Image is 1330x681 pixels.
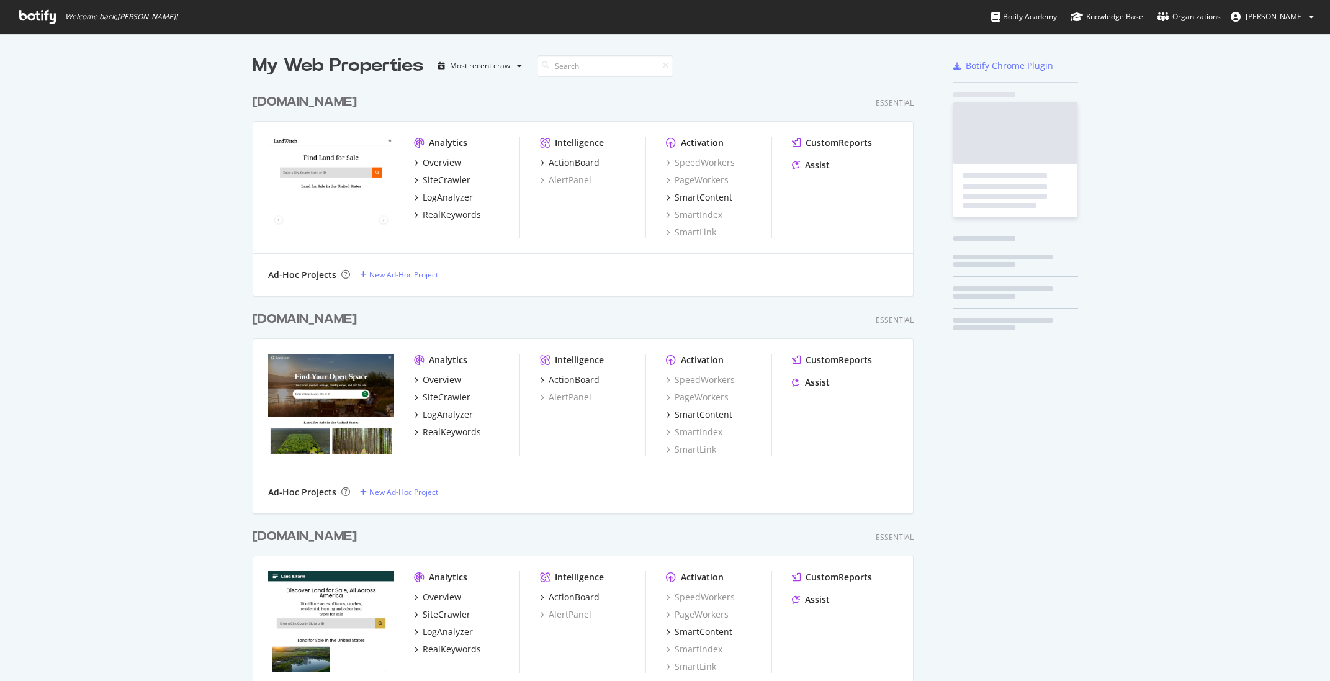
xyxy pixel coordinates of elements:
[423,591,461,603] div: Overview
[540,374,600,386] a: ActionBoard
[414,374,461,386] a: Overview
[414,391,470,404] a: SiteCrawler
[675,408,732,421] div: SmartContent
[414,209,481,221] a: RealKeywords
[666,643,722,656] div: SmartIndex
[666,226,716,238] a: SmartLink
[991,11,1057,23] div: Botify Academy
[805,593,830,606] div: Assist
[369,487,438,497] div: New Ad-Hoc Project
[806,137,872,149] div: CustomReports
[414,591,461,603] a: Overview
[253,310,362,328] a: [DOMAIN_NAME]
[876,97,914,108] div: Essential
[414,408,473,421] a: LogAnalyzer
[253,93,362,111] a: [DOMAIN_NAME]
[360,487,438,497] a: New Ad-Hoc Project
[675,626,732,638] div: SmartContent
[414,643,481,656] a: RealKeywords
[1157,11,1221,23] div: Organizations
[666,174,729,186] a: PageWorkers
[666,156,735,169] a: SpeedWorkers
[876,532,914,543] div: Essential
[268,137,394,237] img: landwatch.com
[675,191,732,204] div: SmartContent
[666,391,729,404] a: PageWorkers
[450,62,512,70] div: Most recent crawl
[414,156,461,169] a: Overview
[1071,11,1143,23] div: Knowledge Base
[876,315,914,325] div: Essential
[414,626,473,638] a: LogAnalyzer
[953,60,1053,72] a: Botify Chrome Plugin
[253,528,362,546] a: [DOMAIN_NAME]
[414,608,470,621] a: SiteCrawler
[792,571,872,584] a: CustomReports
[666,443,716,456] a: SmartLink
[429,137,467,149] div: Analytics
[681,137,724,149] div: Activation
[268,269,336,281] div: Ad-Hoc Projects
[268,486,336,498] div: Ad-Hoc Projects
[429,354,467,366] div: Analytics
[666,426,722,438] a: SmartIndex
[792,376,830,389] a: Assist
[253,528,357,546] div: [DOMAIN_NAME]
[423,608,470,621] div: SiteCrawler
[666,209,722,221] a: SmartIndex
[805,159,830,171] div: Assist
[792,159,830,171] a: Assist
[369,269,438,280] div: New Ad-Hoc Project
[540,174,591,186] a: AlertPanel
[1221,7,1324,27] button: [PERSON_NAME]
[666,408,732,421] a: SmartContent
[555,571,604,584] div: Intelligence
[433,56,527,76] button: Most recent crawl
[549,156,600,169] div: ActionBoard
[414,191,473,204] a: LogAnalyzer
[423,391,470,404] div: SiteCrawler
[540,156,600,169] a: ActionBoard
[666,661,716,673] a: SmartLink
[537,55,673,77] input: Search
[65,12,177,22] span: Welcome back, [PERSON_NAME] !
[253,310,357,328] div: [DOMAIN_NAME]
[805,376,830,389] div: Assist
[666,591,735,603] a: SpeedWorkers
[666,608,729,621] a: PageWorkers
[666,191,732,204] a: SmartContent
[549,374,600,386] div: ActionBoard
[423,643,481,656] div: RealKeywords
[681,571,724,584] div: Activation
[666,374,735,386] div: SpeedWorkers
[806,354,872,366] div: CustomReports
[253,93,357,111] div: [DOMAIN_NAME]
[423,408,473,421] div: LogAnalyzer
[429,571,467,584] div: Analytics
[423,209,481,221] div: RealKeywords
[806,571,872,584] div: CustomReports
[555,137,604,149] div: Intelligence
[414,426,481,438] a: RealKeywords
[792,137,872,149] a: CustomReports
[423,156,461,169] div: Overview
[792,354,872,366] a: CustomReports
[540,608,591,621] a: AlertPanel
[540,391,591,404] a: AlertPanel
[360,269,438,280] a: New Ad-Hoc Project
[423,374,461,386] div: Overview
[423,191,473,204] div: LogAnalyzer
[966,60,1053,72] div: Botify Chrome Plugin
